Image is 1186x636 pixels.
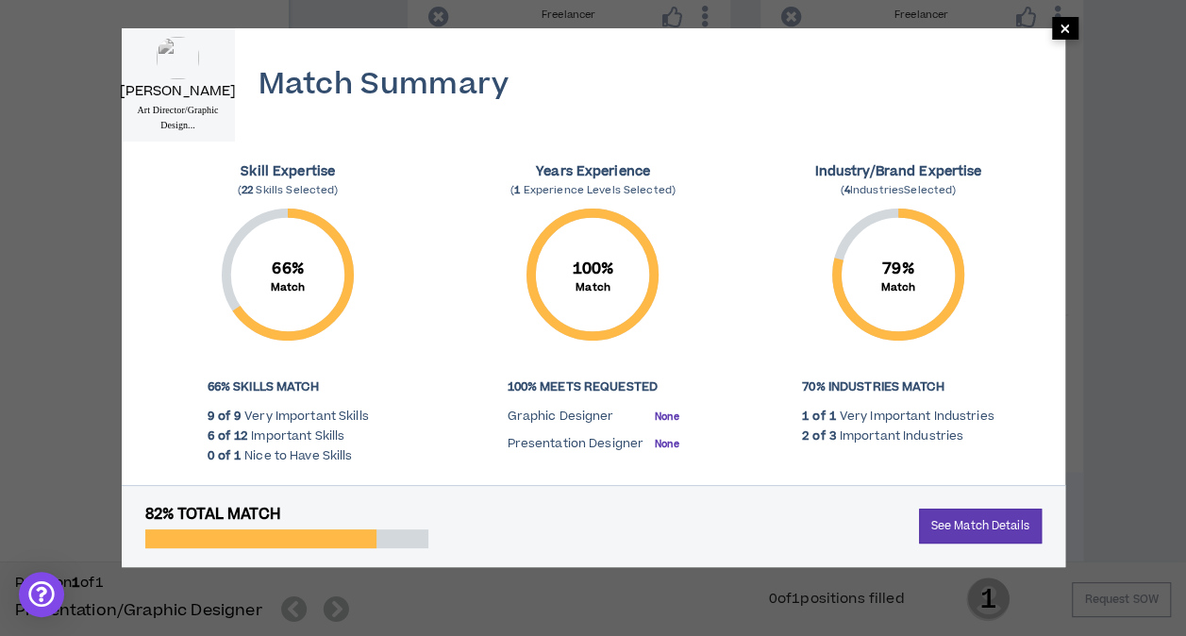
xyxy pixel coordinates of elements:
[840,427,994,445] p: Important Industries
[218,408,230,426] strong: of
[242,181,256,199] b: 22
[241,163,269,181] span: Skill
[272,258,304,280] span: 66 %
[514,181,523,199] b: 1
[19,572,64,617] div: Open Intercom Messenger
[235,68,533,102] h4: Match Summary
[576,280,610,294] small: Match
[244,408,369,426] p: Very Important Skills
[882,258,914,280] span: 79 %
[120,84,237,100] h5: [PERSON_NAME]
[208,408,214,426] strong: 9
[238,181,339,199] span: ( Skills Selected)
[218,427,230,445] strong: of
[880,280,915,294] small: Match
[919,163,981,181] span: Expertise
[919,509,1042,544] a: See Match Details
[840,408,994,426] p: Very Important Industries
[802,378,944,396] strong: 70% Industries Match
[507,435,643,454] p: Presentation Designer
[536,163,573,181] span: Years
[802,408,809,426] strong: 1
[271,280,306,294] small: Match
[573,258,614,280] span: 100 %
[510,181,676,199] span: ( Experience Levels Selected)
[145,504,280,525] span: 82% Total Match
[844,181,850,199] b: 4
[814,163,915,181] span: Industry/Brand
[129,103,227,133] p: Art Director/Graphic Design...
[234,408,241,426] strong: 9
[812,408,825,426] strong: of
[244,447,369,465] p: Nice to Have Skills
[576,163,650,181] span: Experience
[812,427,825,445] strong: of
[208,427,214,445] strong: 6
[157,37,199,79] img: irB23vXxDWqiva3821uV7c6BI5qFkzV3qlgHdLlG.png
[218,447,230,465] strong: of
[234,447,241,465] strong: 1
[251,427,368,445] p: Important Skills
[802,427,809,445] strong: 2
[273,163,335,181] span: Expertise
[507,378,657,396] strong: 100% Meets Requested
[655,410,678,424] small: None
[208,447,214,465] strong: 0
[507,408,613,427] p: Graphic Designer
[655,438,678,451] small: None
[828,427,835,445] strong: 3
[1059,17,1070,40] span: ×
[234,427,247,445] strong: 12
[828,408,835,426] strong: 1
[840,181,956,199] span: ( Industries Selected)
[208,378,319,396] strong: 66% Skills Match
